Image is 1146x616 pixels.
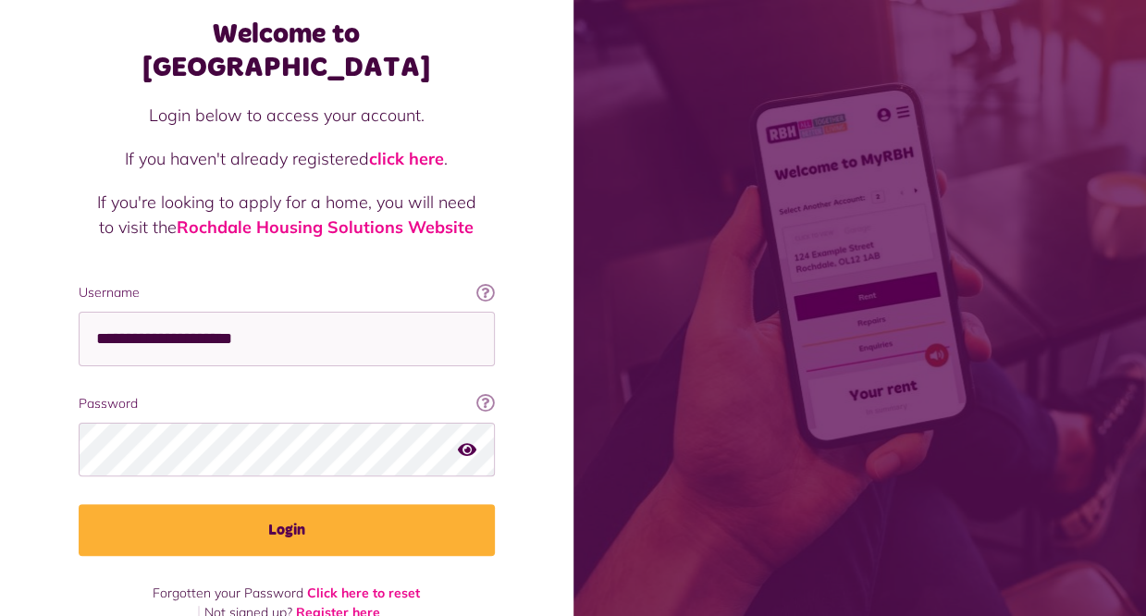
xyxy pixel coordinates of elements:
[307,585,420,601] a: Click here to reset
[153,585,303,601] span: Forgotten your Password
[177,216,474,238] a: Rochdale Housing Solutions Website
[79,394,495,413] label: Password
[79,283,495,302] label: Username
[97,190,476,240] p: If you're looking to apply for a home, you will need to visit the
[369,148,444,169] a: click here
[97,103,476,128] p: Login below to access your account.
[79,504,495,556] button: Login
[97,146,476,171] p: If you haven't already registered .
[79,18,495,84] h1: Welcome to [GEOGRAPHIC_DATA]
